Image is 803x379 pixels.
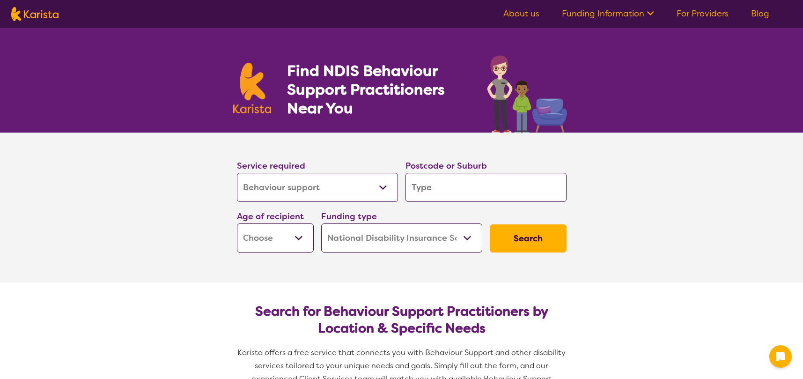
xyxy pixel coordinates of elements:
button: Search [490,224,567,253]
img: Karista logo [233,63,272,113]
label: Age of recipient [237,211,304,222]
h1: Find NDIS Behaviour Support Practitioners Near You [287,61,468,118]
input: Type [405,173,567,202]
a: For Providers [677,8,729,19]
a: Funding Information [562,8,654,19]
label: Service required [237,160,305,171]
h2: Search for Behaviour Support Practitioners by Location & Specific Needs [244,303,559,337]
img: behaviour-support [485,51,570,133]
img: Karista logo [11,7,59,21]
label: Postcode or Suburb [405,160,487,171]
a: About us [503,8,539,19]
label: Funding type [321,211,377,222]
a: Blog [751,8,769,19]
